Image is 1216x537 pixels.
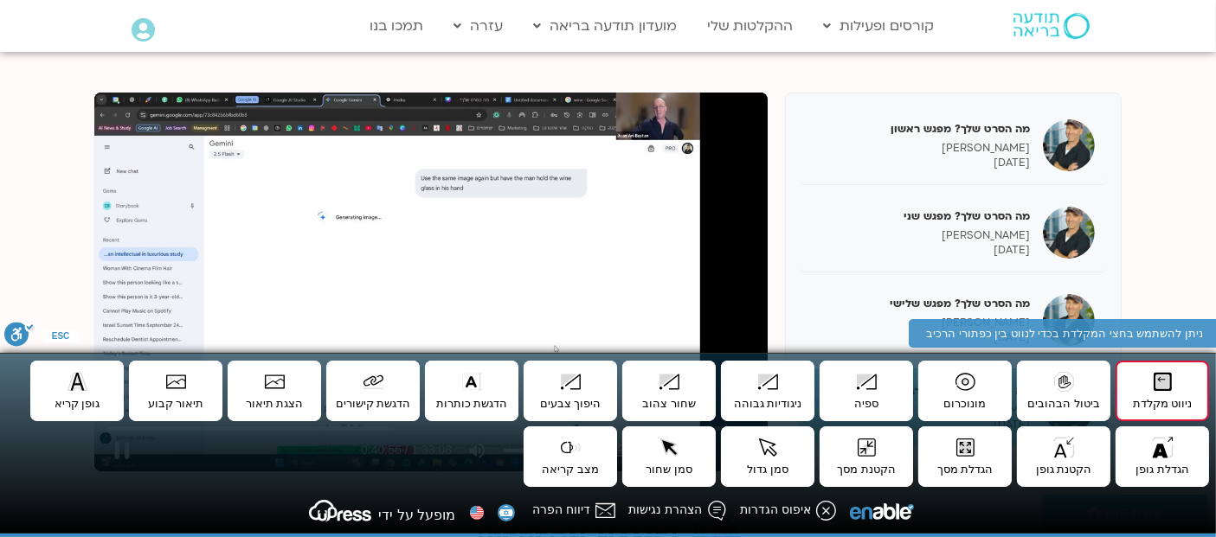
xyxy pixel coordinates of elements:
p: [PERSON_NAME] [812,316,1030,330]
button: סרגל נגישות [4,322,35,354]
a: מועדון תודעה בריאה [524,10,685,42]
h5: מה הסרט שלך? מפגש ראשון [812,121,1030,137]
img: תודעה בריאה [1013,13,1090,39]
button: היפוך צבעים [524,361,617,421]
span: דיווח הפרה [532,502,595,516]
button: הגדלת גופן [1116,426,1209,487]
a: ההקלטות שלי [698,10,802,42]
img: מה הסרט שלך? מפגש שני [1043,207,1095,259]
h5: מה הסרט שלך? מפגש שלישי [812,296,1030,311]
button: איפוס הגדרות [738,498,839,527]
button: שחור צהוב [622,361,716,421]
h5: מה הסרט שלך? מפגש שני [812,208,1030,224]
button: ספיה [820,361,913,421]
button: הגדלת מסך [918,426,1012,487]
p: [DATE] [812,156,1030,170]
button: הדגשת קישורים [326,361,420,421]
button: סמן שחור [622,426,716,487]
svg: uPress [309,500,371,521]
button: ביטול הבהובים [1017,361,1110,421]
button: הקטנת מסך [820,426,913,487]
button: הקטנת גופן [1017,426,1110,487]
a: מופעל על ידי [300,506,457,524]
p: [DATE] [812,330,1030,345]
span: הצהרת נגישות [628,502,706,516]
a: Enable Website [848,509,916,527]
button: דיווח הפרה [531,498,618,527]
button: ניגודיות גבוהה [721,361,814,421]
a: קורסים ופעילות [815,10,943,42]
button: מונוכרום [918,361,1012,421]
button: מצב קריאה [524,426,617,487]
img: מה הסרט שלך? מפגש שלישי [1043,294,1095,346]
span: איפוס הגדרות [740,502,815,516]
button: הצהרת נגישות [627,498,730,527]
button: ניווט מקלדת [1116,361,1209,421]
img: מה הסרט שלך? מפגש ראשון [1043,119,1095,171]
a: תמכו בנו [361,10,432,42]
p: [PERSON_NAME] [812,141,1030,156]
a: עזרה [445,10,511,42]
button: סמן גדול [721,426,814,487]
p: [PERSON_NAME] [812,228,1030,243]
button: גופן קריא [30,361,124,421]
button: תיאור קבוע [129,361,222,421]
button: הדגשת כותרות [425,361,518,421]
p: [DATE] [812,243,1030,258]
button: הצגת תיאור [228,361,321,421]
